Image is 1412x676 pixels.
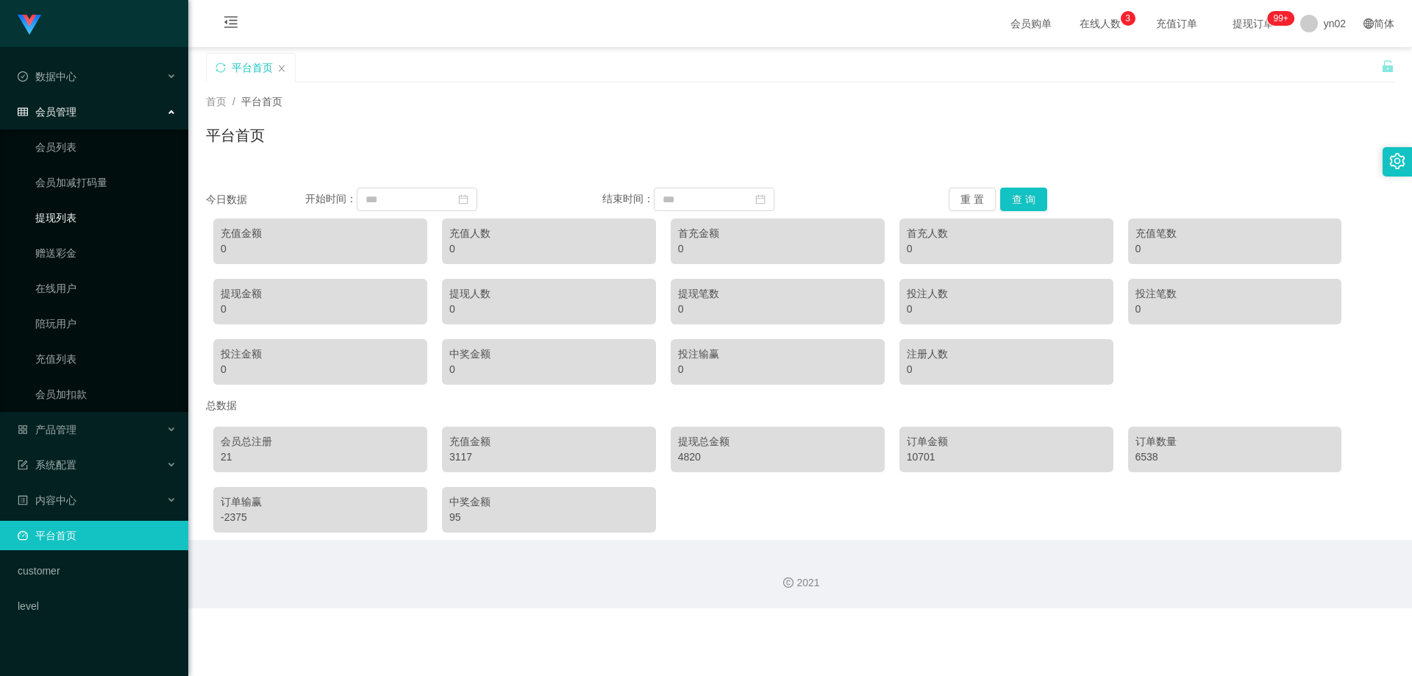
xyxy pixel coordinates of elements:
span: 会员管理 [18,106,76,118]
span: 在线人数 [1072,18,1128,29]
div: 总数据 [206,392,1394,419]
i: 图标: form [18,460,28,470]
div: 投注金额 [221,346,420,362]
i: 图标: close [277,64,286,73]
a: 会员加减打码量 [35,168,176,197]
div: 0 [449,241,649,257]
div: 0 [449,302,649,317]
div: 0 [1135,241,1335,257]
div: 订单数量 [1135,434,1335,449]
div: 订单输赢 [221,494,420,510]
span: 首页 [206,96,227,107]
a: 图标: dashboard平台首页 [18,521,176,550]
div: 0 [1135,302,1335,317]
div: 会员总注册 [221,434,420,449]
div: 首充人数 [907,226,1106,241]
h1: 平台首页 [206,124,265,146]
a: 提现列表 [35,203,176,232]
i: 图标: calendar [458,194,468,204]
button: 查 询 [1000,188,1047,211]
div: 0 [907,302,1106,317]
i: 图标: table [18,107,28,117]
div: 充值金额 [221,226,420,241]
div: 订单金额 [907,434,1106,449]
div: 2021 [200,575,1400,591]
div: 提现金额 [221,286,420,302]
div: 注册人数 [907,346,1106,362]
span: 提现订单 [1225,18,1281,29]
div: 充值金额 [449,434,649,449]
div: 0 [907,241,1106,257]
a: 在线用户 [35,274,176,303]
a: customer [18,556,176,586]
i: 图标: global [1363,18,1374,29]
i: 图标: copyright [783,577,794,588]
div: -2375 [221,510,420,525]
div: 0 [221,362,420,377]
i: 图标: profile [18,495,28,505]
div: 充值人数 [449,226,649,241]
div: 4820 [678,449,877,465]
i: 图标: unlock [1381,60,1394,73]
div: 首充金额 [678,226,877,241]
div: 投注输赢 [678,346,877,362]
span: 系统配置 [18,459,76,471]
a: level [18,591,176,621]
span: / [232,96,235,107]
div: 投注人数 [907,286,1106,302]
div: 中奖金额 [449,494,649,510]
sup: 3 [1121,11,1135,26]
div: 0 [678,241,877,257]
div: 0 [449,362,649,377]
span: 平台首页 [241,96,282,107]
div: 21 [221,449,420,465]
div: 今日数据 [206,192,305,207]
div: 提现笔数 [678,286,877,302]
div: 投注笔数 [1135,286,1335,302]
div: 0 [678,302,877,317]
div: 95 [449,510,649,525]
div: 3117 [449,449,649,465]
i: 图标: appstore-o [18,424,28,435]
sup: 292 [1267,11,1294,26]
a: 会员加扣款 [35,380,176,409]
span: 产品管理 [18,424,76,435]
span: 充值订单 [1149,18,1205,29]
a: 赠送彩金 [35,238,176,268]
a: 陪玩用户 [35,309,176,338]
div: 提现人数 [449,286,649,302]
a: 会员列表 [35,132,176,162]
span: 结束时间： [602,193,654,204]
i: 图标: check-circle-o [18,71,28,82]
span: 开始时间： [305,193,357,204]
i: 图标: menu-fold [206,1,256,48]
div: 充值笔数 [1135,226,1335,241]
span: 内容中心 [18,494,76,506]
i: 图标: calendar [755,194,766,204]
button: 重 置 [949,188,996,211]
span: 数据中心 [18,71,76,82]
i: 图标: sync [215,63,226,73]
a: 充值列表 [35,344,176,374]
i: 图标: setting [1389,153,1405,169]
div: 0 [907,362,1106,377]
div: 中奖金额 [449,346,649,362]
div: 0 [221,302,420,317]
div: 0 [221,241,420,257]
div: 6538 [1135,449,1335,465]
div: 提现总金额 [678,434,877,449]
p: 3 [1125,11,1130,26]
div: 10701 [907,449,1106,465]
img: logo.9652507e.png [18,15,41,35]
div: 平台首页 [232,54,273,82]
div: 0 [678,362,877,377]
